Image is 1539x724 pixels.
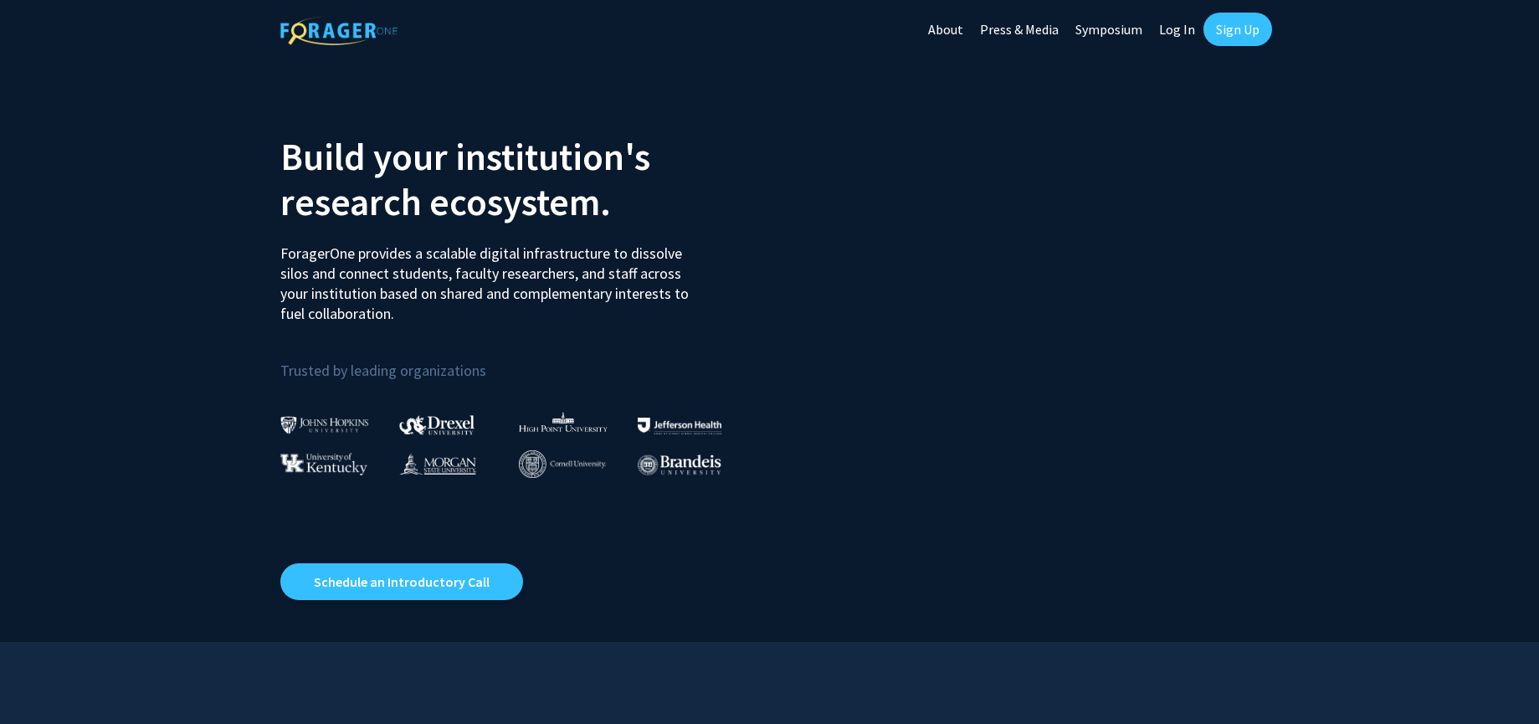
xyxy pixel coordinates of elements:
a: Opens in a new tab [280,563,523,600]
img: Johns Hopkins University [280,416,369,434]
img: University of Kentucky [280,453,367,475]
img: Cornell University [519,450,606,478]
img: Thomas Jefferson University [638,418,721,434]
img: High Point University [519,412,608,432]
img: Brandeis University [638,454,721,475]
a: Sign Up [1203,13,1272,46]
img: ForagerOne Logo [280,16,398,45]
p: ForagerOne provides a scalable digital infrastructure to dissolve silos and connect students, fac... [280,231,700,324]
img: Morgan State University [399,453,476,475]
img: Drexel University [399,415,475,434]
h2: Build your institution's research ecosystem. [280,134,757,224]
p: Trusted by leading organizations [280,337,757,383]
